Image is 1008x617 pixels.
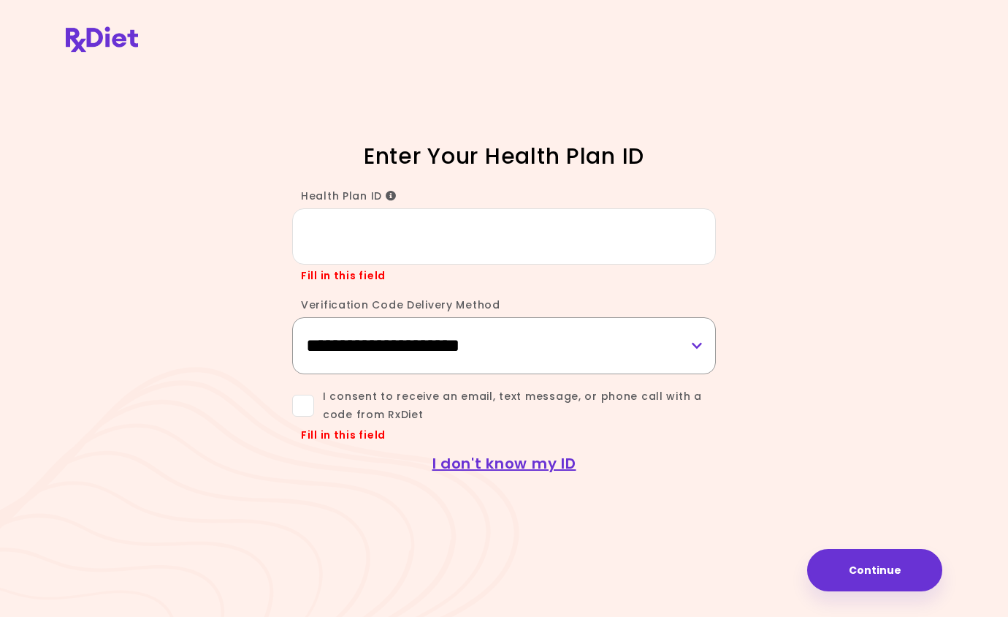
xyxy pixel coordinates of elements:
div: Fill in this field [292,268,716,284]
img: RxDiet [66,26,138,52]
a: I don't know my ID [432,453,576,474]
div: Fill in this field [292,428,716,443]
span: I consent to receive an email, text message, or phone call with a code from RxDiet [314,387,716,424]
i: Info [386,191,397,201]
label: Verification Code Delivery Method [292,298,500,312]
span: Health Plan ID [301,189,397,203]
button: Continue [807,549,942,591]
h1: Enter Your Health Plan ID [248,142,760,170]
